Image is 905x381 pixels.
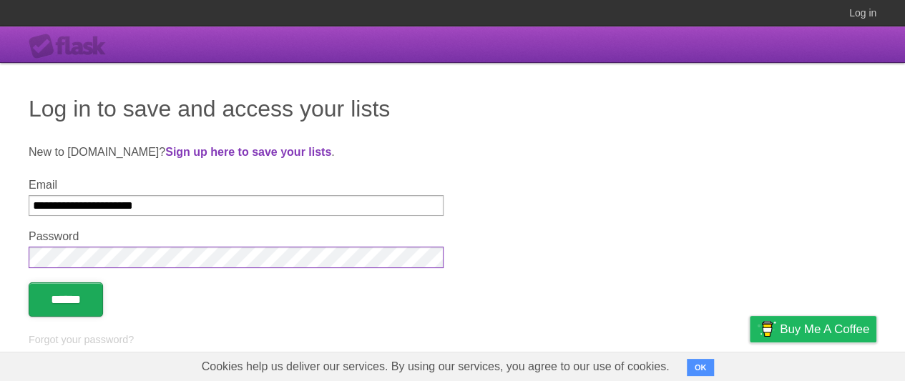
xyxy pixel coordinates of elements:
[757,317,776,341] img: Buy me a coffee
[780,317,869,342] span: Buy me a coffee
[750,316,876,342] a: Buy me a coffee
[29,334,134,345] a: Forgot your password?
[29,230,444,243] label: Password
[187,352,684,381] span: Cookies help us deliver our services. By using our services, you agree to our use of cookies.
[29,144,876,161] p: New to [DOMAIN_NAME]? .
[29,179,444,192] label: Email
[29,91,876,126] h1: Log in to save and access your lists
[687,359,715,376] button: OK
[29,34,114,59] div: Flask
[165,146,331,158] a: Sign up here to save your lists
